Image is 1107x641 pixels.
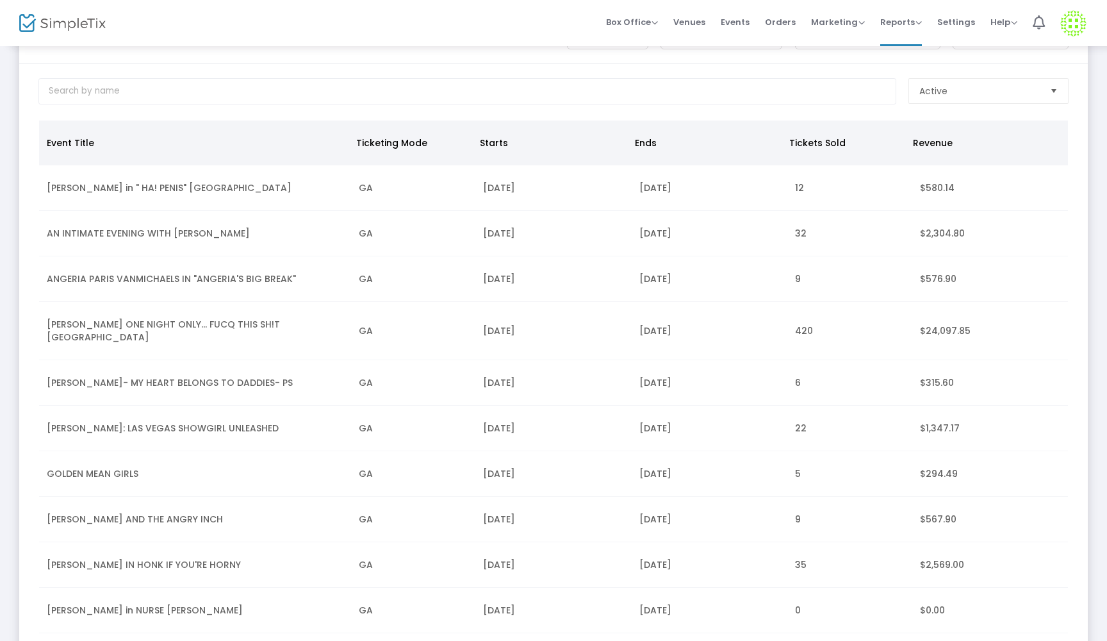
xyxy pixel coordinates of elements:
[351,588,476,633] td: GA
[912,211,1068,256] td: $2,304.80
[348,121,472,165] th: Ticketing Mode
[351,406,476,451] td: GA
[475,542,631,588] td: [DATE]
[39,451,351,497] td: GOLDEN MEAN GIRLS
[351,165,476,211] td: GA
[351,256,476,302] td: GA
[811,16,865,28] span: Marketing
[38,78,896,104] input: Search by name
[787,256,912,302] td: 9
[351,451,476,497] td: GA
[912,451,1068,497] td: $294.49
[912,497,1068,542] td: $567.90
[475,211,631,256] td: [DATE]
[39,256,351,302] td: ANGERIA PARIS VANMICHAELS IN "ANGERIA'S BIG BREAK"
[912,588,1068,633] td: $0.00
[912,165,1068,211] td: $580.14
[787,497,912,542] td: 9
[475,256,631,302] td: [DATE]
[39,165,351,211] td: [PERSON_NAME] in " HA! PENIS" [GEOGRAPHIC_DATA]
[351,211,476,256] td: GA
[39,542,351,588] td: [PERSON_NAME] IN HONK IF YOU'RE HORNY
[627,121,782,165] th: Ends
[39,360,351,406] td: [PERSON_NAME]- MY HEART BELONGS TO DADDIES- PS
[475,360,631,406] td: [DATE]
[632,360,787,406] td: [DATE]
[765,6,796,38] span: Orders
[632,256,787,302] td: [DATE]
[475,588,631,633] td: [DATE]
[632,497,787,542] td: [DATE]
[787,406,912,451] td: 22
[475,497,631,542] td: [DATE]
[1045,79,1063,103] button: Select
[475,406,631,451] td: [DATE]
[351,360,476,406] td: GA
[787,588,912,633] td: 0
[721,6,750,38] span: Events
[351,497,476,542] td: GA
[475,302,631,360] td: [DATE]
[912,360,1068,406] td: $315.60
[880,16,922,28] span: Reports
[632,211,787,256] td: [DATE]
[673,6,705,38] span: Venues
[351,542,476,588] td: GA
[912,542,1068,588] td: $2,569.00
[632,165,787,211] td: [DATE]
[606,16,658,28] span: Box Office
[912,406,1068,451] td: $1,347.17
[787,302,912,360] td: 420
[787,360,912,406] td: 6
[39,211,351,256] td: AN INTIMATE EVENING WITH [PERSON_NAME]
[990,16,1017,28] span: Help
[39,497,351,542] td: [PERSON_NAME] AND THE ANGRY INCH
[39,588,351,633] td: [PERSON_NAME] in NURSE [PERSON_NAME]
[787,542,912,588] td: 35
[632,302,787,360] td: [DATE]
[39,406,351,451] td: [PERSON_NAME]: LAS VEGAS SHOWGIRL UNLEASHED
[913,137,953,149] span: Revenue
[937,6,975,38] span: Settings
[632,588,787,633] td: [DATE]
[787,211,912,256] td: 32
[912,256,1068,302] td: $576.90
[632,542,787,588] td: [DATE]
[475,165,631,211] td: [DATE]
[472,121,627,165] th: Starts
[912,302,1068,360] td: $24,097.85
[919,85,947,97] span: Active
[632,451,787,497] td: [DATE]
[39,302,351,360] td: [PERSON_NAME] ONE NIGHT ONLY... FUCQ THIS SH!T [GEOGRAPHIC_DATA]
[632,406,787,451] td: [DATE]
[39,121,348,165] th: Event Title
[787,451,912,497] td: 5
[351,302,476,360] td: GA
[787,165,912,211] td: 12
[475,451,631,497] td: [DATE]
[782,121,905,165] th: Tickets Sold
